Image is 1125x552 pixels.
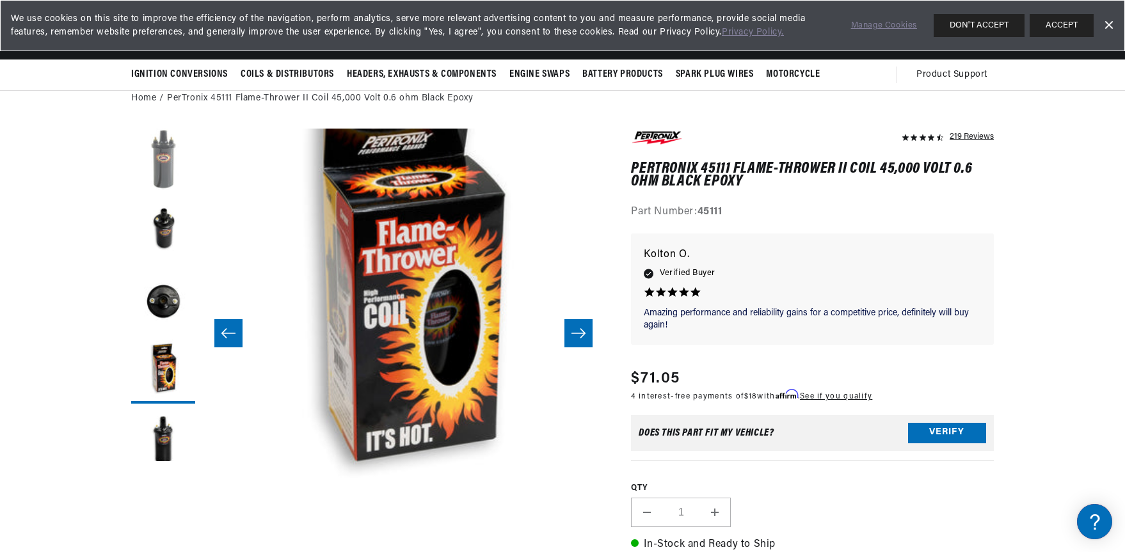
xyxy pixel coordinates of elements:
[131,129,195,193] button: Load image 1 in gallery view
[698,207,722,217] strong: 45111
[13,267,243,287] a: Orders FAQ
[669,59,760,90] summary: Spark Plug Wires
[13,109,243,129] a: FAQ
[631,483,994,494] label: QTY
[766,68,820,81] span: Motorcycle
[340,59,503,90] summary: Headers, Exhausts & Components
[916,68,987,82] span: Product Support
[176,368,246,381] a: POWERED BY ENCHANT
[564,319,593,347] button: Slide right
[13,162,243,182] a: FAQs
[11,12,833,39] span: We use cookies on this site to improve the efficiency of the navigation, perform analytics, serve...
[916,59,994,90] summary: Product Support
[241,68,334,81] span: Coils & Distributors
[131,129,605,539] media-gallery: Gallery Viewer
[234,59,340,90] summary: Coils & Distributors
[631,390,872,402] p: 4 interest-free payments of with .
[582,68,663,81] span: Battery Products
[934,14,1025,37] button: DON'T ACCEPT
[760,59,826,90] summary: Motorcycle
[631,162,994,189] h1: PerTronix 45111 Flame-Thrower II Coil 45,000 Volt 0.6 ohm Black Epoxy
[1099,16,1118,35] a: Dismiss Banner
[950,129,994,144] div: 219 Reviews
[503,59,576,90] summary: Engine Swaps
[722,28,784,37] a: Privacy Policy.
[660,266,715,280] span: Verified Buyer
[509,68,570,81] span: Engine Swaps
[676,68,754,81] span: Spark Plug Wires
[1030,14,1094,37] button: ACCEPT
[131,91,994,106] nav: breadcrumbs
[744,393,758,400] span: $18
[131,91,156,106] a: Home
[13,300,243,312] div: Payment, Pricing, and Promotions
[131,269,195,333] button: Load image 3 in gallery view
[800,393,872,400] a: See if you qualify - Learn more about Affirm Financing (opens in modal)
[13,194,243,207] div: Shipping
[639,428,774,438] div: Does This part fit My vehicle?
[131,68,228,81] span: Ignition Conversions
[644,246,981,264] p: Kolton O.
[167,91,473,106] a: PerTronix 45111 Flame-Thrower II Coil 45,000 Volt 0.6 ohm Black Epoxy
[13,141,243,154] div: JBA Performance Exhaust
[131,199,195,263] button: Load image 2 in gallery view
[908,423,986,443] button: Verify
[214,319,243,347] button: Slide left
[131,340,195,404] button: Load image 4 in gallery view
[131,59,234,90] summary: Ignition Conversions
[347,68,497,81] span: Headers, Exhausts & Components
[644,307,981,332] p: Amazing performance and reliability gains for a competitive price, definitely will buy again!
[631,367,680,390] span: $71.05
[13,247,243,259] div: Orders
[13,214,243,234] a: Shipping FAQs
[776,390,798,399] span: Affirm
[631,204,994,221] div: Part Number:
[131,410,195,474] button: Load image 5 in gallery view
[13,89,243,101] div: Ignition Products
[851,19,917,33] a: Manage Cookies
[576,59,669,90] summary: Battery Products
[13,320,243,340] a: Payment, Pricing, and Promotions FAQ
[13,342,243,365] button: Contact Us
